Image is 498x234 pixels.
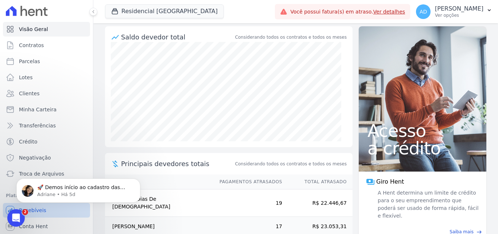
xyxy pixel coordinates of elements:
th: Total Atrasado [283,174,353,189]
span: Você possui fatura(s) em atraso. [290,8,405,16]
span: Clientes [19,90,39,97]
iframe: Intercom live chat [7,209,25,227]
a: Ver detalhes [373,9,405,15]
a: Parcelas [3,54,90,69]
span: A Hent determina um limite de crédito para o seu empreendimento que poderá ser usado de forma ráp... [376,189,479,220]
a: Minha Carteira [3,102,90,117]
p: [PERSON_NAME] [435,5,483,12]
span: Negativação [19,154,51,161]
iframe: Intercom notifications mensagem [5,163,151,214]
a: Clientes [3,86,90,101]
span: Lotes [19,74,33,81]
div: Saldo devedor total [121,32,234,42]
a: Visão Geral [3,22,90,37]
a: Troca de Arquivos [3,166,90,181]
span: Visão Geral [19,26,48,33]
th: Pagamentos Atrasados [213,174,283,189]
span: 2 [22,209,28,215]
span: Acesso [367,122,478,139]
span: Contratos [19,42,44,49]
a: Negativação [3,150,90,165]
div: Considerando todos os contratos e todos os meses [235,34,347,41]
button: Residencial [GEOGRAPHIC_DATA] [105,4,224,18]
span: Transferências [19,122,56,129]
span: Parcelas [19,58,40,65]
span: 🚀 Demos início ao cadastro das Contas Digitais Arke! Iniciamos a abertura para clientes do modelo... [32,21,124,172]
span: Principais devedores totais [121,159,234,169]
span: Minha Carteira [19,106,57,113]
a: Conta Hent [3,219,90,234]
a: Contratos [3,38,90,53]
a: Crédito [3,134,90,149]
span: a crédito [367,139,478,157]
td: R$ 22.446,67 [283,189,353,217]
span: Conta Hent [19,223,48,230]
span: AD [420,9,427,14]
p: Ver opções [435,12,483,18]
a: Recebíveis [3,203,90,218]
span: Giro Hent [376,177,404,186]
td: Djulyane Dias De [DEMOGRAPHIC_DATA] [105,189,213,217]
a: Transferências [3,118,90,133]
td: 19 [213,189,283,217]
p: Message from Adriane, sent Há 5d [32,28,126,35]
span: Crédito [19,138,38,145]
span: Considerando todos os contratos e todos os meses [235,161,347,167]
a: Lotes [3,70,90,85]
th: Nome [105,174,213,189]
button: AD [PERSON_NAME] Ver opções [410,1,498,22]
